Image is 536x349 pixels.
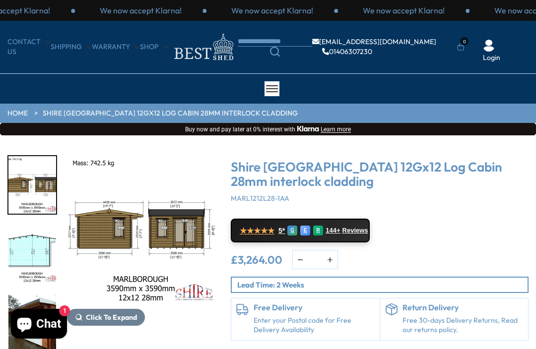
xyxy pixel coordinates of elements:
[43,109,298,118] a: Shire [GEOGRAPHIC_DATA] 12Gx12 Log Cabin 28mm interlock cladding
[402,316,524,335] p: Free 30-days Delivery Returns, Read our returns policy.
[168,31,238,63] img: logo
[206,5,338,16] div: 2 / 3
[67,309,145,326] button: Click To Expand
[100,5,182,16] p: We now accept Klarna!
[67,155,216,304] img: Shire Marlborough 12Gx12 Log Cabin 28mm interlock cladding - Best Shed
[238,47,312,57] a: Search
[231,219,370,242] a: ★★★★★ 5* G E R 144+ Reviews
[237,280,528,290] p: Lead Time: 2 Weeks
[402,303,524,312] h6: Return Delivery
[322,48,372,55] a: 01406307230
[231,194,289,203] span: MARL1212L28-1AA
[312,38,436,45] a: [EMAIL_ADDRESS][DOMAIN_NAME]
[254,303,375,312] h6: Free Delivery
[8,309,70,341] inbox-online-store-chat: Shopify online store chat
[483,40,495,52] img: User Icon
[457,42,465,52] a: 0
[483,53,500,63] a: Login
[7,109,28,118] a: HOME
[7,37,51,57] a: CONTACT US
[86,313,137,322] span: Click To Expand
[7,155,57,215] div: 3 / 18
[140,42,168,52] a: Shop
[338,5,469,16] div: 3 / 3
[254,316,375,335] a: Enter your Postal code for Free Delivery Availability
[51,42,92,52] a: Shipping
[7,225,57,284] div: 4 / 18
[8,156,56,214] img: 12x12MarlboroughOPTELEVATIONSMMFT28mmTEMP_a041115d-193e-4c00-ba7d-347e4517689d_200x200.jpg
[75,5,206,16] div: 1 / 3
[8,226,56,283] img: 12x12MarlboroughINTERNALSMMFT28mmTEMP_b500e6bf-b96f-4bf6-bd0c-ce66061d0bad_200x200.jpg
[300,226,310,235] div: E
[92,42,140,52] a: Warranty
[240,226,274,235] span: ★★★★★
[326,227,340,234] span: 144+
[231,160,529,188] h3: Shire [GEOGRAPHIC_DATA] 12Gx12 Log Cabin 28mm interlock cladding
[231,5,313,16] p: We now accept Klarna!
[363,5,445,16] p: We now accept Klarna!
[342,227,368,234] span: Reviews
[313,226,323,235] div: R
[460,37,469,46] span: 0
[287,226,297,235] div: G
[231,254,282,265] ins: £3,264.00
